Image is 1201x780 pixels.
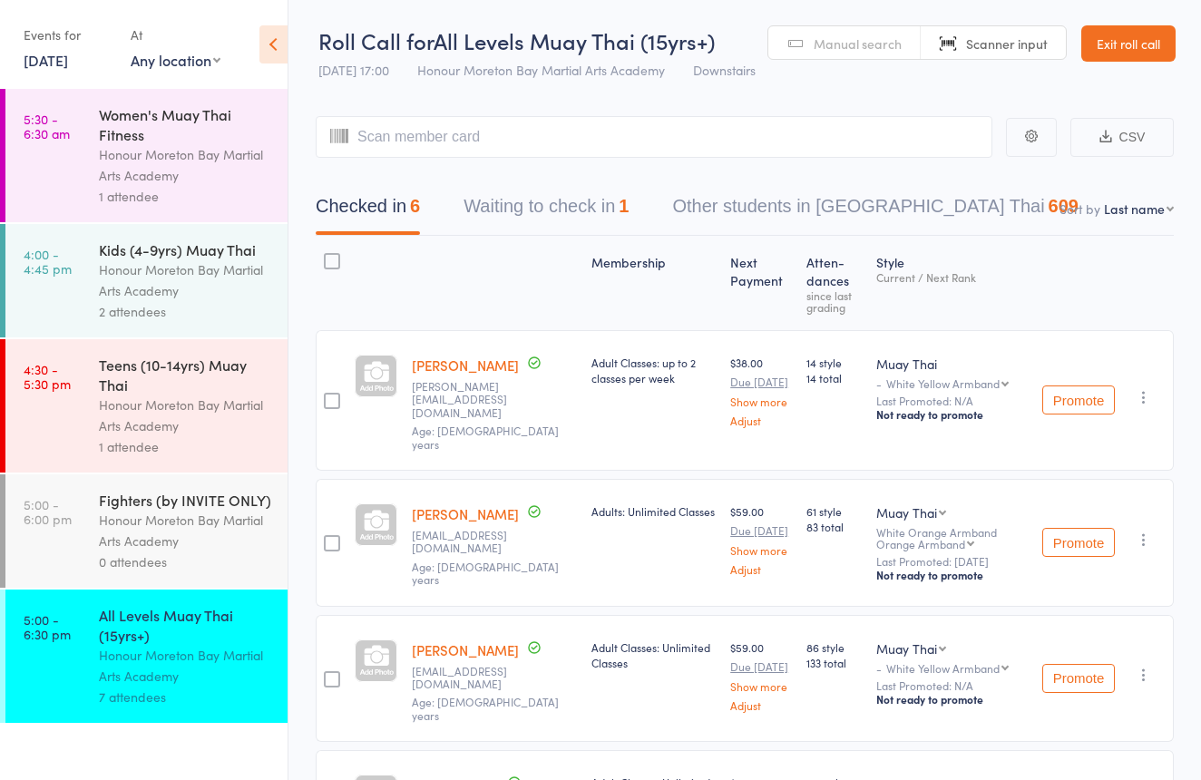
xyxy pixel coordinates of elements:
[730,355,792,426] div: $38.00
[412,640,519,659] a: [PERSON_NAME]
[886,662,1000,674] div: White Yellow Armband
[730,660,792,673] small: Due [DATE]
[99,551,272,572] div: 0 attendees
[591,503,716,519] div: Adults: Unlimited Classes
[99,186,272,207] div: 1 attendee
[876,568,1028,582] div: Not ready to promote
[876,639,937,658] div: Muay Thai
[730,375,792,388] small: Due [DATE]
[5,89,288,222] a: 5:30 -6:30 amWomen's Muay Thai FitnessHonour Moreton Bay Martial Arts Academy1 attendee
[876,538,965,550] div: Orange Armband
[1042,664,1115,693] button: Promote
[99,645,272,687] div: Honour Moreton Bay Martial Arts Academy
[730,699,792,711] a: Adjust
[876,395,1028,407] small: Last Promoted: N/A
[412,529,577,555] small: teishachapman@hotmail.com
[412,356,519,375] a: [PERSON_NAME]
[886,377,1000,389] div: White Yellow Armband
[876,271,1028,283] div: Current / Next Rank
[876,526,1028,550] div: White Orange Armband
[24,612,71,641] time: 5:00 - 6:30 pm
[876,555,1028,568] small: Last Promoted: [DATE]
[730,680,792,692] a: Show more
[412,665,577,691] small: ShadowlessMonkey5221@gmail.com
[672,187,1079,235] button: Other students in [GEOGRAPHIC_DATA] Thai609
[806,519,862,534] span: 83 total
[412,380,577,419] small: riley.chug346@gmail.com
[806,370,862,385] span: 14 total
[806,655,862,670] span: 133 total
[1081,25,1176,62] a: Exit roll call
[876,662,1028,674] div: -
[464,187,629,235] button: Waiting to check in1
[806,639,862,655] span: 86 style
[131,50,220,70] div: Any location
[99,687,272,707] div: 7 attendees
[730,524,792,537] small: Due [DATE]
[591,355,716,385] div: Adult Classes: up to 2 classes per week
[412,694,559,722] span: Age: [DEMOGRAPHIC_DATA] years
[1104,200,1165,218] div: Last name
[24,20,112,50] div: Events for
[1059,200,1100,218] label: Sort by
[412,423,559,451] span: Age: [DEMOGRAPHIC_DATA] years
[434,25,715,55] span: All Levels Muay Thai (15yrs+)
[1042,528,1115,557] button: Promote
[99,301,272,322] div: 2 attendees
[876,355,1028,373] div: Muay Thai
[99,144,272,186] div: Honour Moreton Bay Martial Arts Academy
[591,639,716,670] div: Adult Classes: Unlimited Classes
[730,639,792,711] div: $59.00
[99,490,272,510] div: Fighters (by INVITE ONLY)
[99,239,272,259] div: Kids (4-9yrs) Muay Thai
[966,34,1048,53] span: Scanner input
[730,395,792,407] a: Show more
[417,61,665,79] span: Honour Moreton Bay Martial Arts Academy
[723,244,799,322] div: Next Payment
[5,224,288,337] a: 4:00 -4:45 pmKids (4-9yrs) Muay ThaiHonour Moreton Bay Martial Arts Academy2 attendees
[99,259,272,301] div: Honour Moreton Bay Martial Arts Academy
[316,187,420,235] button: Checked in6
[1070,118,1174,157] button: CSV
[24,362,71,391] time: 4:30 - 5:30 pm
[799,244,869,322] div: Atten­dances
[99,395,272,436] div: Honour Moreton Bay Martial Arts Academy
[99,104,272,144] div: Women's Muay Thai Fitness
[876,377,1028,389] div: -
[131,20,220,50] div: At
[24,247,72,276] time: 4:00 - 4:45 pm
[869,244,1035,322] div: Style
[24,497,72,526] time: 5:00 - 6:00 pm
[814,34,902,53] span: Manual search
[99,605,272,645] div: All Levels Muay Thai (15yrs+)
[876,407,1028,422] div: Not ready to promote
[99,436,272,457] div: 1 attendee
[806,355,862,370] span: 14 style
[1049,196,1079,216] div: 609
[806,503,862,519] span: 61 style
[876,679,1028,692] small: Last Promoted: N/A
[24,112,70,141] time: 5:30 - 6:30 am
[5,474,288,588] a: 5:00 -6:00 pmFighters (by INVITE ONLY)Honour Moreton Bay Martial Arts Academy0 attendees
[410,196,420,216] div: 6
[876,503,937,522] div: Muay Thai
[584,244,723,322] div: Membership
[730,414,792,426] a: Adjust
[730,503,792,575] div: $59.00
[5,590,288,723] a: 5:00 -6:30 pmAll Levels Muay Thai (15yrs+)Honour Moreton Bay Martial Arts Academy7 attendees
[806,289,862,313] div: since last grading
[412,559,559,587] span: Age: [DEMOGRAPHIC_DATA] years
[318,61,389,79] span: [DATE] 17:00
[730,563,792,575] a: Adjust
[99,355,272,395] div: Teens (10-14yrs) Muay Thai
[876,692,1028,707] div: Not ready to promote
[619,196,629,216] div: 1
[730,544,792,556] a: Show more
[1042,385,1115,414] button: Promote
[693,61,756,79] span: Downstairs
[99,510,272,551] div: Honour Moreton Bay Martial Arts Academy
[24,50,68,70] a: [DATE]
[5,339,288,473] a: 4:30 -5:30 pmTeens (10-14yrs) Muay ThaiHonour Moreton Bay Martial Arts Academy1 attendee
[318,25,434,55] span: Roll Call for
[316,116,992,158] input: Scan member card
